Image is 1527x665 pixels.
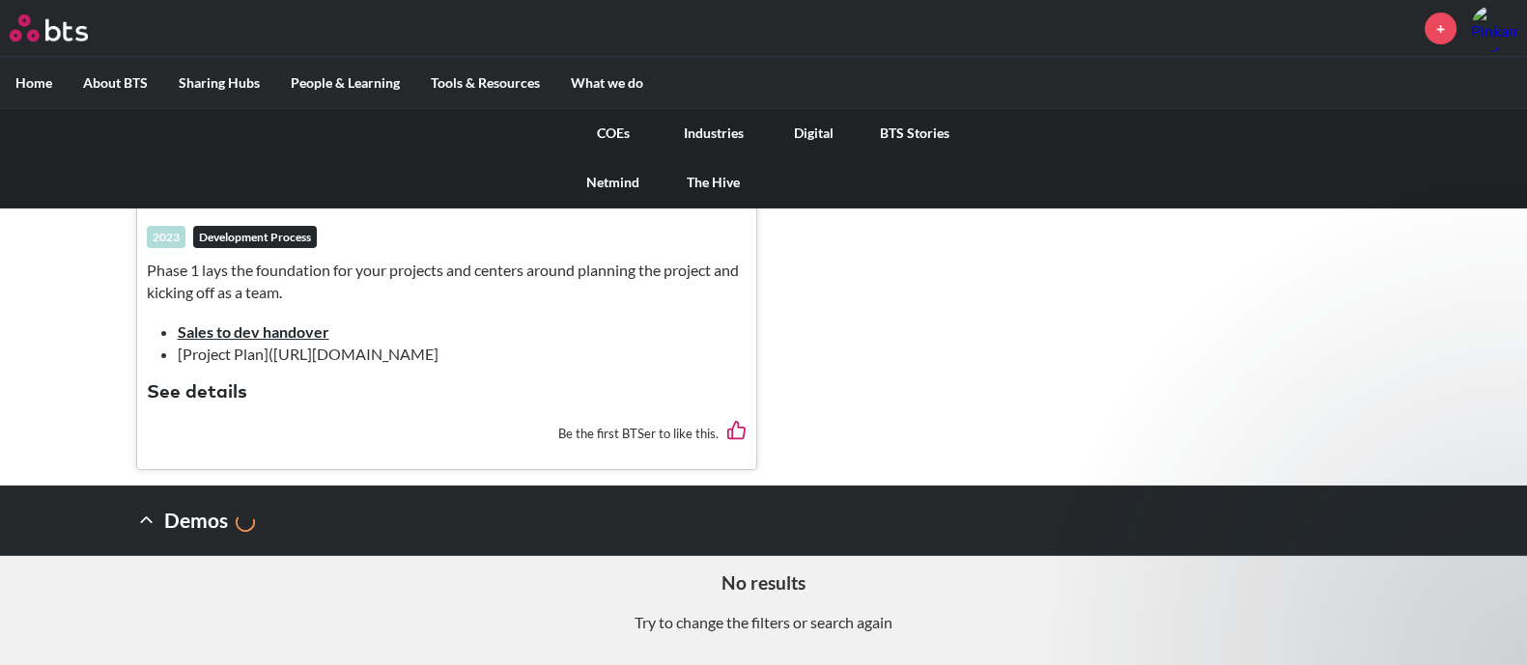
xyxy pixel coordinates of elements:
a: + [1425,13,1456,44]
img: Pinkamol Ruckpao [1471,5,1517,51]
iframe: Intercom notifications message [1141,271,1527,613]
a: Profile [1471,5,1517,51]
div: 2023 [147,226,185,249]
label: People & Learning [275,58,415,108]
button: See details [147,380,247,406]
label: About BTS [68,58,163,108]
h5: No results [14,570,1513,596]
a: Sales to dev handover [178,322,329,341]
iframe: Intercom live chat [1461,599,1508,646]
div: Be the first BTSer to like this. [147,406,747,459]
p: Try to change the filters or search again [14,612,1513,633]
label: Sharing Hubs [163,58,275,108]
p: Phase 1 lays the foundation for your projects and centers around planning the project and kicking... [147,260,747,303]
li: [Project Plan]([URL][DOMAIN_NAME] [178,344,731,365]
img: BTS Logo [10,14,88,42]
em: Development Process [193,226,317,249]
h2: Demos [136,501,255,540]
label: What we do [555,58,659,108]
a: Go home [10,14,124,42]
label: Tools & Resources [415,58,555,108]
